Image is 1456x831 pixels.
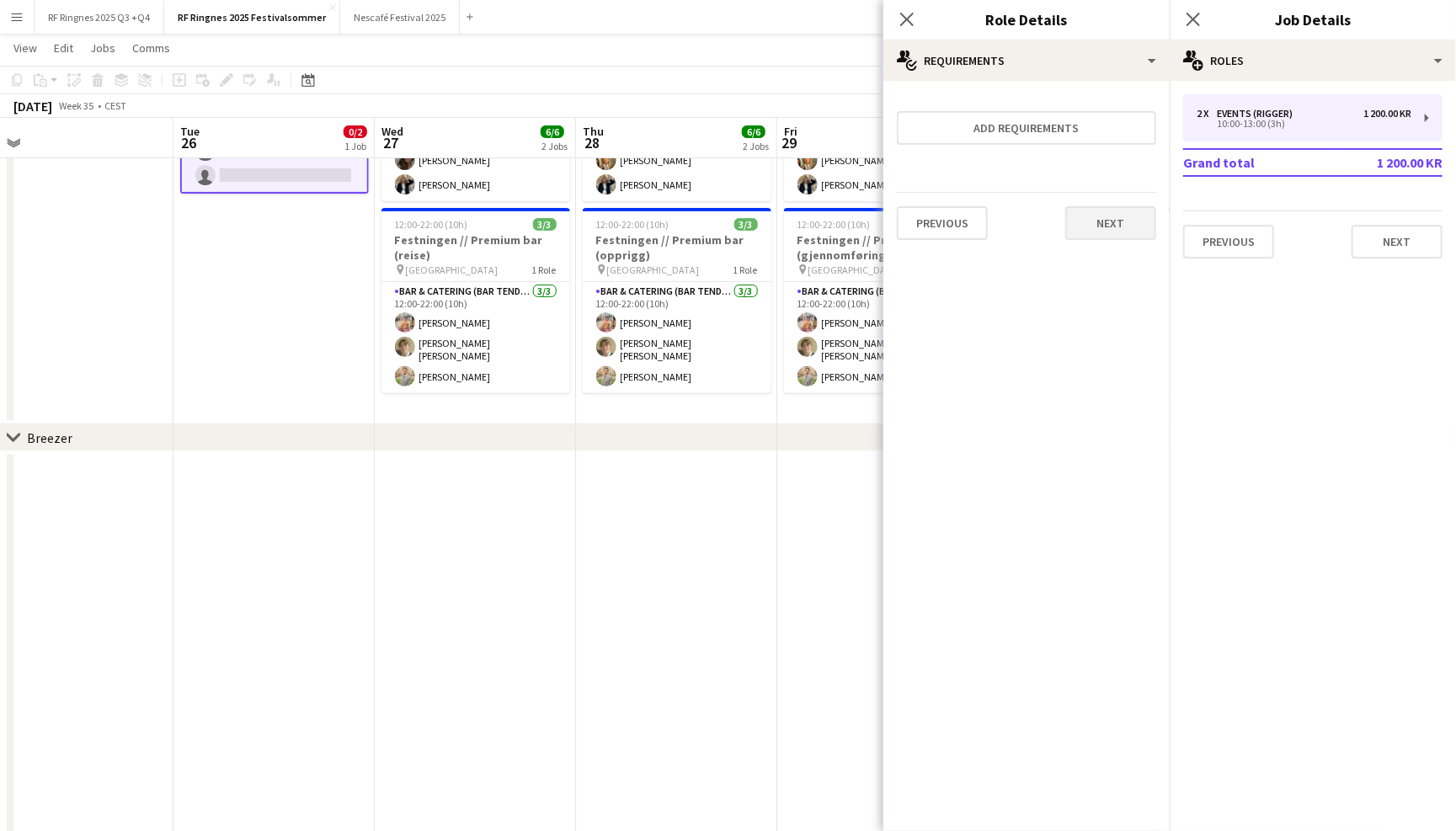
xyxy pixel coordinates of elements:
span: Week 35 [56,99,98,112]
div: Requirements [883,40,1170,81]
button: RF Ringnes 2025 Q3 +Q4 [35,1,164,34]
span: Thu [583,124,604,139]
span: Comms [132,40,170,56]
td: 1 200.00 KR [1336,149,1443,176]
button: Nescafé Festival 2025 [340,1,460,34]
span: 12:00-22:00 (10h) [797,218,871,231]
span: 1 Role [532,264,557,276]
app-card-role: Bar & Catering (Bar Tender)3/312:00-22:00 (10h)[PERSON_NAME][PERSON_NAME] [PERSON_NAME][PERSON_NAME] [784,282,973,393]
span: Wed [381,124,403,139]
button: Next [1065,206,1156,240]
span: Edit [54,40,73,56]
span: 6/6 [541,125,564,138]
span: 12:00-22:00 (10h) [395,218,468,231]
div: 1 Job [344,140,366,152]
app-job-card: 12:00-22:00 (10h)3/3Festningen // Premium bar (reise) [GEOGRAPHIC_DATA]1 RoleBar & Catering (Bar ... [381,208,570,393]
button: RF Ringnes 2025 Festivalsommer [164,1,340,34]
span: 27 [379,133,403,152]
a: Jobs [83,37,122,59]
div: 2 Jobs [743,140,769,152]
span: [GEOGRAPHIC_DATA] [808,264,901,276]
app-card-role: Bar & Catering (Bar Tender)3/312:00-22:00 (10h)[PERSON_NAME][PERSON_NAME] [PERSON_NAME][PERSON_NAME] [583,282,771,393]
div: Breezer [27,429,72,446]
h3: Job Details [1170,8,1456,30]
button: Previous [1183,225,1274,258]
div: [DATE] [13,98,52,115]
span: 1 Role [733,264,758,276]
span: 29 [781,133,797,152]
a: View [7,37,44,59]
span: View [13,40,37,56]
div: 1 200.00 KR [1363,108,1411,120]
span: 26 [178,133,200,152]
span: 0/2 [344,125,367,138]
h3: Festningen // Premium bar (reise) [381,232,570,263]
span: 6/6 [742,125,765,138]
span: 3/3 [533,218,557,231]
h3: Role Details [883,8,1170,30]
h3: Festningen // Premium bar (gjennomføring) [784,232,973,263]
span: Fri [784,124,797,139]
app-job-card: 12:00-22:00 (10h)3/3Festningen // Premium bar (gjennomføring) [GEOGRAPHIC_DATA]1 RoleBar & Cateri... [784,208,973,393]
div: 10:00-13:00 (3h) [1197,120,1411,128]
span: [GEOGRAPHIC_DATA] [406,264,499,276]
div: 2 Jobs [541,140,568,152]
a: Comms [125,37,177,59]
div: 2 x [1197,108,1217,120]
button: Add requirements [897,111,1156,145]
span: Jobs [90,40,115,56]
td: Grand total [1183,149,1336,176]
span: 12:00-22:00 (10h) [596,218,669,231]
a: Edit [47,37,80,59]
div: Roles [1170,40,1456,81]
div: CEST [104,99,126,112]
span: 3/3 [734,218,758,231]
button: Previous [897,206,988,240]
span: 28 [580,133,604,152]
span: [GEOGRAPHIC_DATA] [607,264,700,276]
h3: Festningen // Premium bar (opprigg) [583,232,771,263]
span: Tue [180,124,200,139]
div: Events (Rigger) [1217,108,1299,120]
button: Next [1352,225,1443,258]
app-job-card: 12:00-22:00 (10h)3/3Festningen // Premium bar (opprigg) [GEOGRAPHIC_DATA]1 RoleBar & Catering (Ba... [583,208,771,393]
app-card-role: Bar & Catering (Bar Tender)3/312:00-22:00 (10h)[PERSON_NAME][PERSON_NAME] [PERSON_NAME][PERSON_NAME] [381,282,570,393]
